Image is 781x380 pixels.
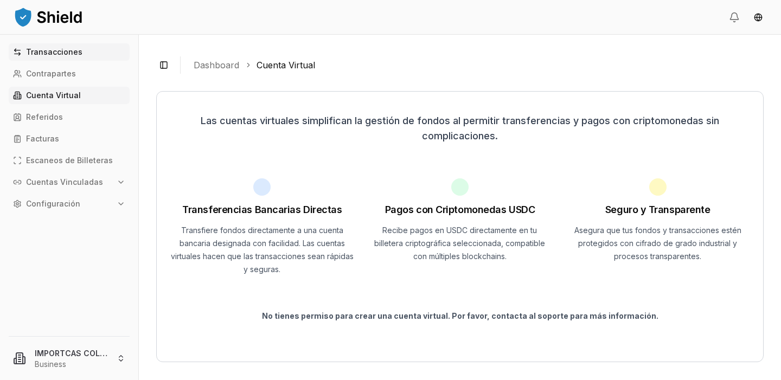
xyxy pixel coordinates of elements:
[194,59,239,72] a: Dashboard
[26,157,113,164] p: Escaneos de Billeteras
[26,200,80,208] p: Configuración
[26,113,63,121] p: Referidos
[527,311,658,320] span: al soporte para más información.
[170,224,355,276] p: Transfiere fondos directamente a una cuenta bancaria designada con facilidad. Las cuentas virtual...
[26,135,59,143] p: Facturas
[194,59,755,72] nav: breadcrumb
[4,341,134,376] button: IMPORTCAS COL LLCBusiness
[9,43,130,61] a: Transacciones
[170,113,750,144] p: Las cuentas virtuales simplifican la gestión de fondos al permitir transferencias y pagos con cri...
[9,108,130,126] a: Referidos
[35,347,108,359] p: IMPORTCAS COL LLC
[26,178,103,186] p: Cuentas Vinculadas
[26,70,76,78] p: Contrapartes
[9,152,130,169] a: Escaneos de Billeteras
[26,92,81,99] p: Cuenta Virtual
[9,195,130,212] button: Configuración
[257,59,315,72] a: Cuenta Virtual
[368,224,553,263] p: Recibe pagos en USDC directamente en tu billetera criptográfica seleccionada, compatible con múlt...
[605,202,710,217] h1: Seguro y Transparente
[9,65,130,82] a: Contrapartes
[26,48,82,56] p: Transacciones
[385,202,535,217] h1: Pagos con Criptomonedas USDC
[9,87,130,104] a: Cuenta Virtual
[182,202,342,217] h1: Transferencias Bancarias Directas
[262,311,491,320] span: No tienes permiso para crear una cuenta virtual. Por favor,
[565,224,750,263] p: Asegura que tus fondos y transacciones estén protegidos con cifrado de grado industrial y proceso...
[9,130,130,147] a: Facturas
[35,359,108,370] p: Business
[13,6,84,28] img: ShieldPay Logo
[9,173,130,191] button: Cuentas Vinculadas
